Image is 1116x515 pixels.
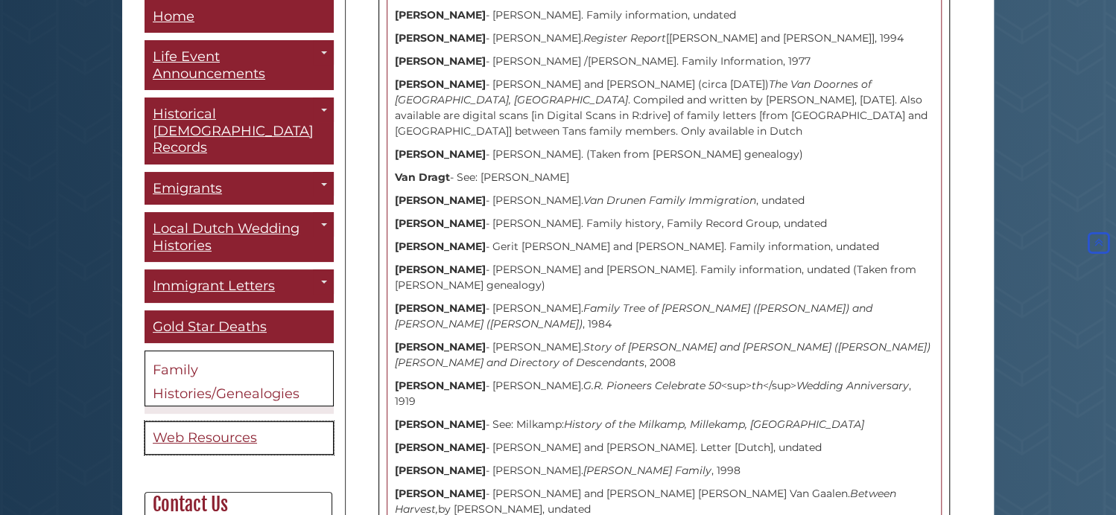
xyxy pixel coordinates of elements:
[145,351,334,407] a: Family Histories/Genealogies
[153,106,314,156] span: Historical [DEMOGRAPHIC_DATA] Records
[153,49,265,83] span: Life Event Announcements
[395,301,933,332] p: - [PERSON_NAME]. , 1984
[395,301,872,330] i: Family Tree of [PERSON_NAME] ([PERSON_NAME]) and [PERSON_NAME] ([PERSON_NAME])
[145,172,334,205] a: Emigrants
[145,310,334,344] a: Gold Star Deaths
[395,217,486,230] strong: [PERSON_NAME]
[752,379,763,392] i: th
[395,7,933,23] p: - [PERSON_NAME]. Family information, undated
[153,221,299,255] span: Local Dutch Wedding Histories
[583,31,666,45] i: Register Report
[564,418,864,431] i: History of the Milkamp, Millekamp, [GEOGRAPHIC_DATA]
[145,422,334,455] a: Web Resources
[395,170,933,185] p: - See: [PERSON_NAME]
[145,41,334,91] a: Life Event Announcements
[395,216,933,231] p: - [PERSON_NAME]. Family history, Family Record Group, undated
[395,340,486,354] strong: [PERSON_NAME]
[395,463,933,479] p: - [PERSON_NAME]. , 1998
[395,440,933,455] p: - [PERSON_NAME] and [PERSON_NAME]. Letter [Dutch], undated
[153,278,275,295] span: Immigrant Letters
[395,31,486,45] strong: [PERSON_NAME]
[395,193,486,207] strong: [PERSON_NAME]
[796,379,909,392] i: Wedding Anniversary
[153,180,222,196] span: Emigrants
[395,378,933,409] p: - [PERSON_NAME]. <sup> </sup> , 1919
[395,147,486,161] strong: [PERSON_NAME]
[145,213,334,263] a: Local Dutch Wedding Histories
[395,464,486,477] strong: [PERSON_NAME]
[395,77,486,91] strong: [PERSON_NAME]
[395,418,486,431] strong: [PERSON_NAME]
[395,54,486,68] strong: [PERSON_NAME]
[395,77,872,106] i: The Van Doornes of [GEOGRAPHIC_DATA], [GEOGRAPHIC_DATA]
[395,340,930,369] i: Story of [PERSON_NAME] and [PERSON_NAME] ([PERSON_NAME]) [PERSON_NAME] and Directory of Descendants
[395,193,933,208] p: - [PERSON_NAME]. , undated
[395,170,450,184] strong: Van Dragt
[153,8,194,25] span: Home
[395,487,486,500] strong: [PERSON_NAME]
[583,464,711,477] i: [PERSON_NAME] Family
[395,8,486,22] strong: [PERSON_NAME]
[395,379,486,392] strong: [PERSON_NAME]
[153,430,257,447] span: Web Resources
[1085,236,1112,249] a: Back to Top
[395,263,486,276] strong: [PERSON_NAME]
[395,339,933,371] p: - [PERSON_NAME]. , 2008
[395,240,486,253] strong: [PERSON_NAME]
[395,77,933,139] p: - [PERSON_NAME] and [PERSON_NAME] (circa [DATE]) . Compiled and written by [PERSON_NAME], [DATE]....
[583,193,756,207] i: Van Drunen Family Immigration
[395,239,933,255] p: - Gerit [PERSON_NAME] and [PERSON_NAME]. Family information, undated
[395,262,933,293] p: - [PERSON_NAME] and [PERSON_NAME]. Family information, undated (Taken from [PERSON_NAME] genealogy)
[395,54,933,69] p: - [PERSON_NAME] /[PERSON_NAME]. Family Information, 1977
[395,31,933,46] p: - [PERSON_NAME]. [[PERSON_NAME] and [PERSON_NAME]], 1994
[145,270,334,304] a: Immigrant Letters
[145,98,334,165] a: Historical [DEMOGRAPHIC_DATA] Records
[153,319,267,335] span: Gold Star Deaths
[583,379,721,392] i: G.R. Pioneers Celebrate 50
[395,301,486,315] strong: [PERSON_NAME]
[395,441,486,454] strong: [PERSON_NAME]
[395,147,933,162] p: - [PERSON_NAME]. (Taken from [PERSON_NAME] genealogy)
[153,362,299,403] span: Family Histories/Genealogies
[395,417,933,432] p: - See: Milkamp:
